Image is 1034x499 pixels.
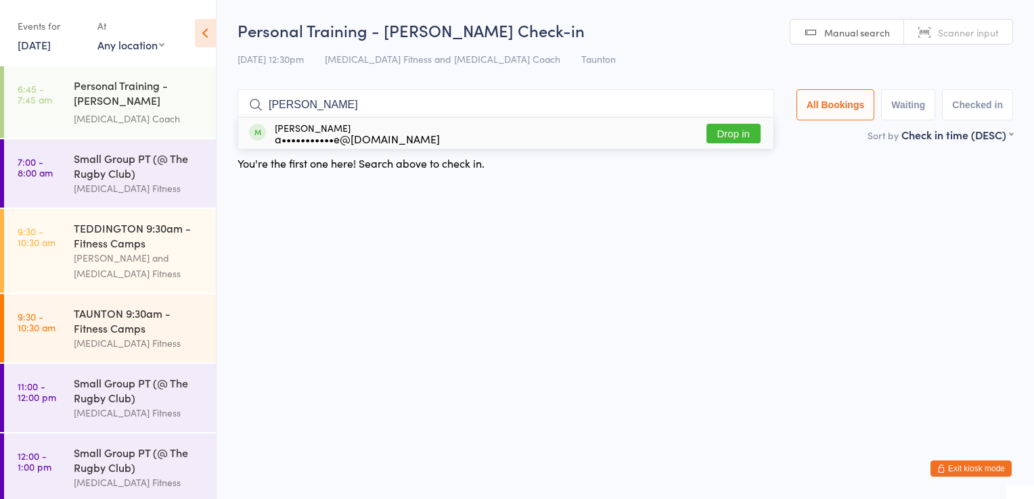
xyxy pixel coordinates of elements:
a: 9:30 -10:30 amTAUNTON 9:30am - Fitness Camps[MEDICAL_DATA] Fitness [4,294,216,362]
div: [MEDICAL_DATA] Fitness [74,335,204,351]
div: Any location [97,37,164,52]
a: 9:30 -10:30 amTEDDINGTON 9:30am - Fitness Camps[PERSON_NAME] and [MEDICAL_DATA] Fitness [4,209,216,293]
div: a•••••••••••e@[DOMAIN_NAME] [275,133,440,144]
span: Manual search [824,26,890,39]
button: Checked in [942,89,1013,120]
div: [PERSON_NAME] and [MEDICAL_DATA] Fitness [74,250,204,281]
button: All Bookings [796,89,875,120]
button: Exit kiosk mode [930,460,1012,477]
div: [PERSON_NAME] [275,122,440,144]
time: 7:00 - 8:00 am [18,156,53,178]
div: [MEDICAL_DATA] Fitness [74,405,204,421]
span: [DATE] 12:30pm [238,52,304,66]
div: Personal Training - [PERSON_NAME] [PERSON_NAME] [74,78,204,111]
input: Search [238,89,774,120]
div: TAUNTON 9:30am - Fitness Camps [74,306,204,335]
div: [MEDICAL_DATA] Coach [74,111,204,126]
time: 6:45 - 7:45 am [18,83,52,105]
div: Small Group PT (@ The Rugby Club) [74,151,204,181]
time: 11:00 - 12:00 pm [18,381,56,402]
div: Small Group PT (@ The Rugby Club) [74,375,204,405]
button: Drop in [706,124,761,143]
a: 11:00 -12:00 pmSmall Group PT (@ The Rugby Club)[MEDICAL_DATA] Fitness [4,364,216,432]
button: Waiting [881,89,935,120]
div: At [97,15,164,37]
div: You're the first one here! Search above to check in. [238,156,485,170]
a: [DATE] [18,37,51,52]
span: Scanner input [938,26,999,39]
h2: Personal Training - [PERSON_NAME] Check-in [238,19,1013,41]
div: [MEDICAL_DATA] Fitness [74,475,204,490]
a: 6:45 -7:45 amPersonal Training - [PERSON_NAME] [PERSON_NAME][MEDICAL_DATA] Coach [4,66,216,138]
div: Events for [18,15,84,37]
time: 9:30 - 10:30 am [18,226,55,247]
label: Sort by [868,128,899,142]
time: 12:00 - 1:00 pm [18,450,51,472]
div: Small Group PT (@ The Rugby Club) [74,445,204,475]
div: [MEDICAL_DATA] Fitness [74,181,204,196]
div: TEDDINGTON 9:30am - Fitness Camps [74,220,204,250]
a: 7:00 -8:00 amSmall Group PT (@ The Rugby Club)[MEDICAL_DATA] Fitness [4,139,216,208]
div: Check in time (DESC) [901,127,1013,142]
span: [MEDICAL_DATA] Fitness and [MEDICAL_DATA] Coach [325,52,560,66]
time: 9:30 - 10:30 am [18,311,55,333]
span: Taunton [581,52,616,66]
